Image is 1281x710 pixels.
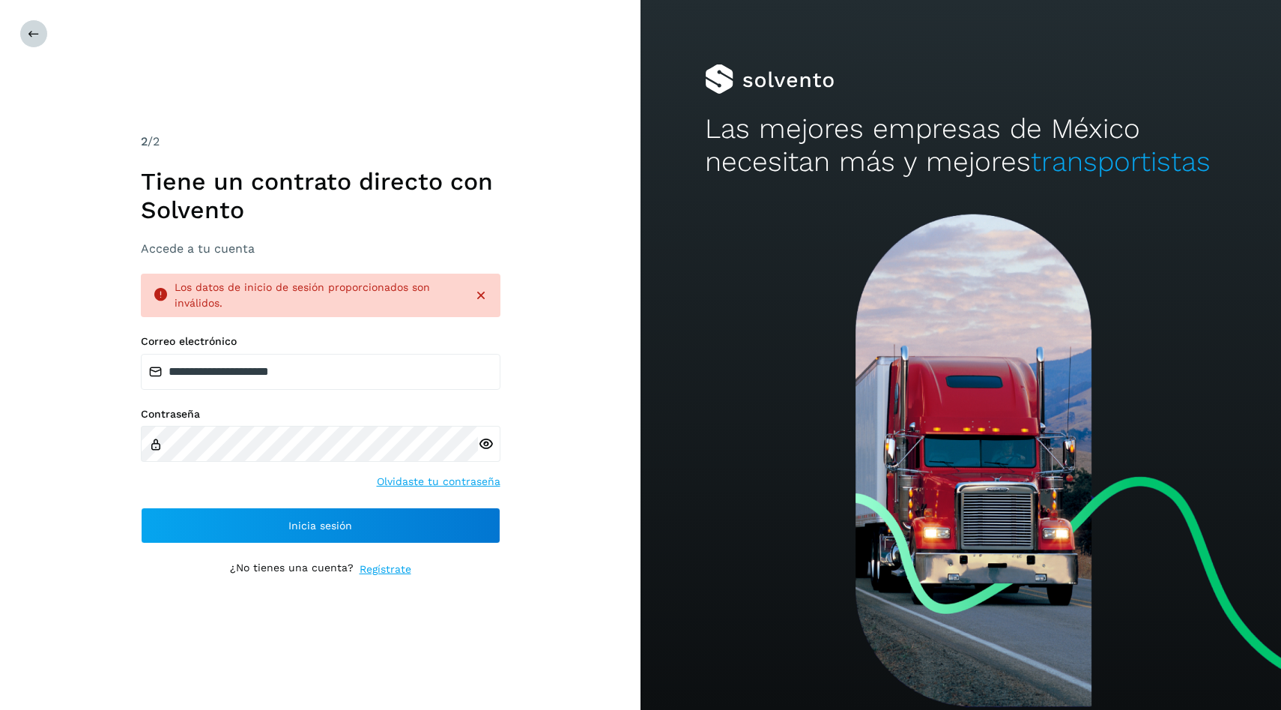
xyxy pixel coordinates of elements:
[705,112,1217,179] h2: Las mejores empresas de México necesitan más y mejores
[175,280,461,311] div: Los datos de inicio de sesión proporcionados son inválidos.
[230,562,354,577] p: ¿No tienes una cuenta?
[141,408,500,421] label: Contraseña
[360,562,411,577] a: Regístrate
[141,167,500,225] h1: Tiene un contrato directo con Solvento
[141,241,500,256] h3: Accede a tu cuenta
[141,335,500,348] label: Correo electrónico
[377,474,500,490] a: Olvidaste tu contraseña
[288,520,352,531] span: Inicia sesión
[141,133,500,151] div: /2
[141,508,500,544] button: Inicia sesión
[1031,145,1211,178] span: transportistas
[141,134,148,148] span: 2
